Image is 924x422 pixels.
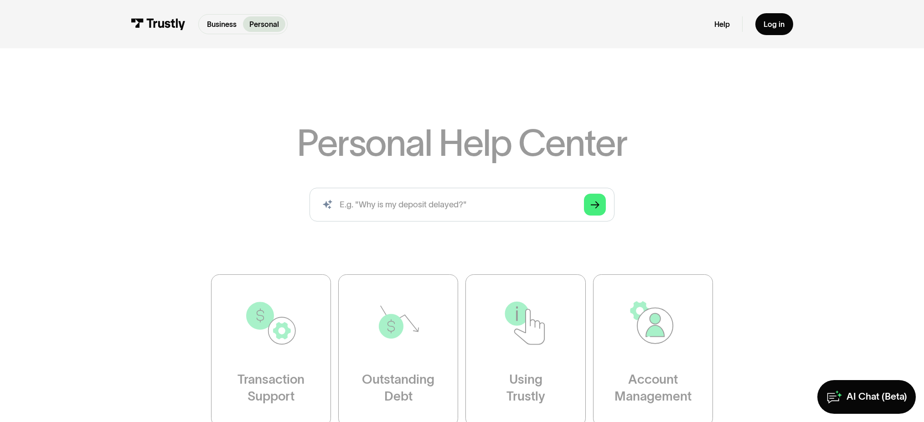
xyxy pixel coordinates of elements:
[764,20,785,29] div: Log in
[297,124,627,161] h1: Personal Help Center
[506,371,545,405] div: Using Trustly
[201,16,243,31] a: Business
[237,371,305,405] div: Transaction Support
[847,391,907,403] div: AI Chat (Beta)
[310,188,614,221] input: search
[249,19,279,30] p: Personal
[243,16,285,31] a: Personal
[614,371,692,405] div: Account Management
[714,20,730,29] a: Help
[131,18,186,30] img: Trustly Logo
[817,380,916,414] a: AI Chat (Beta)
[362,371,434,405] div: Outstanding Debt
[755,13,793,36] a: Log in
[310,188,614,221] form: Search
[207,19,237,30] p: Business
